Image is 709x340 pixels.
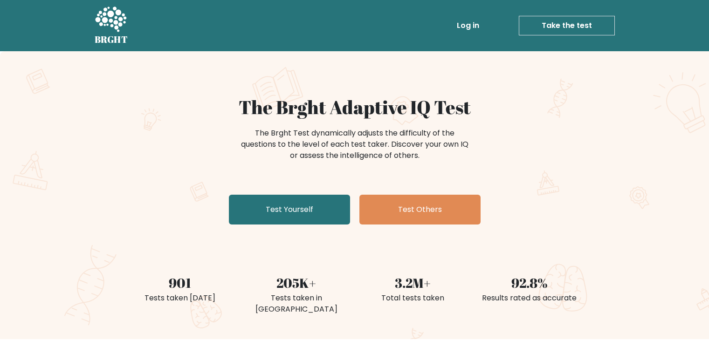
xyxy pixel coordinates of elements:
a: Test Yourself [229,195,350,224]
a: BRGHT [95,4,128,48]
div: 3.2M+ [360,273,466,292]
div: Tests taken [DATE] [127,292,233,304]
div: The Brght Test dynamically adjusts the difficulty of the questions to the level of each test take... [238,128,471,161]
div: 92.8% [477,273,582,292]
h1: The Brght Adaptive IQ Test [127,96,582,118]
h5: BRGHT [95,34,128,45]
a: Take the test [519,16,615,35]
div: 205K+ [244,273,349,292]
div: 901 [127,273,233,292]
a: Log in [453,16,483,35]
a: Test Others [359,195,481,224]
div: Results rated as accurate [477,292,582,304]
div: Total tests taken [360,292,466,304]
div: Tests taken in [GEOGRAPHIC_DATA] [244,292,349,315]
